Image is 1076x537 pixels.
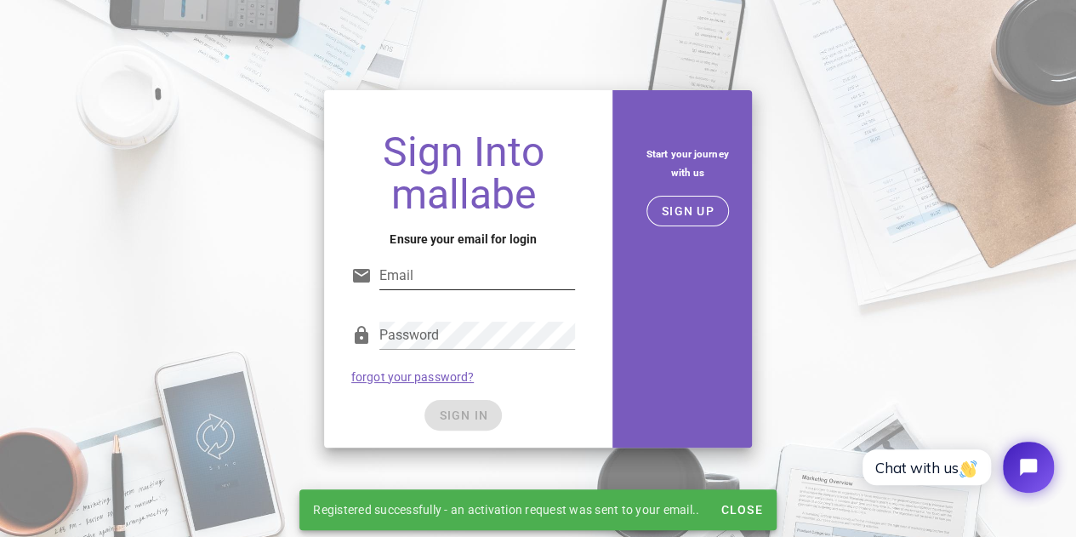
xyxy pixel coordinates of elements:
[646,196,729,226] button: SIGN UP
[636,145,738,182] h5: Start your journey with us
[351,230,575,249] h4: Ensure your email for login
[713,494,769,525] button: Close
[351,131,575,216] h1: Sign Into mallabe
[299,489,713,530] div: Registered successfully - an activation request was sent to your email..
[844,427,1068,507] iframe: Tidio Chat
[720,503,762,517] span: Close
[351,370,474,384] a: forgot your password?
[661,204,714,218] span: SIGN UP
